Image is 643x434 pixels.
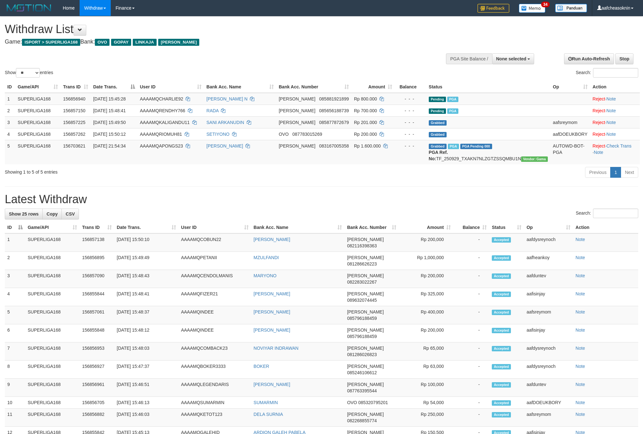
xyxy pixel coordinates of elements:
td: Rp 250,000 [399,409,453,427]
span: [PERSON_NAME] [347,273,384,278]
td: AAAAMQINDEE [179,324,251,342]
span: Copy 085246106612 to clipboard [347,370,377,375]
td: 6 [5,324,25,342]
td: SUPERLIGA168 [25,361,80,379]
b: PGA Ref. No: [429,150,448,161]
span: 156703621 [63,143,85,148]
td: SUPERLIGA168 [25,252,80,270]
td: Rp 325,000 [399,288,453,306]
span: Vendor URL: https://trx31.1velocity.biz [521,156,548,162]
a: RADA [207,108,219,113]
a: Note [576,364,585,369]
a: Show 25 rows [5,209,43,219]
span: Accepted [492,328,511,333]
a: Check Trans [606,143,632,148]
th: Amount: activate to sort column ascending [399,222,453,233]
a: Stop [615,53,633,64]
td: AUTOWD-BOT-PGA [550,140,590,164]
a: [PERSON_NAME] [207,143,243,148]
a: [PERSON_NAME] [254,309,290,314]
td: - [453,288,489,306]
label: Search: [576,209,638,218]
span: Copy 085796188459 to clipboard [347,316,377,321]
a: Note [606,120,616,125]
a: SANI ARKANUDIN [207,120,244,125]
span: [PERSON_NAME] [279,120,315,125]
span: ISPORT > SUPERLIGA168 [22,39,80,46]
span: Marked by aafheankoy [447,108,458,114]
span: OVO [279,132,289,137]
a: Reject [593,143,605,148]
span: Accepted [492,346,511,351]
td: 5 [5,306,25,324]
span: Rp 201.000 [354,120,377,125]
span: Accepted [492,273,511,279]
span: [DATE] 21:54:34 [93,143,126,148]
a: MZULFANDI [254,255,279,260]
td: AAAAMQINDEE [179,306,251,324]
a: DELA SURNIA [254,412,283,417]
th: ID: activate to sort column descending [5,222,25,233]
span: Marked by aafchhiseyha [448,144,459,149]
a: Note [576,237,585,242]
a: MARYONO [254,273,277,278]
td: · [590,105,640,116]
td: SUPERLIGA168 [15,140,61,164]
th: Op: activate to sort column ascending [550,81,590,93]
button: None selected [492,53,534,64]
span: [PERSON_NAME] [347,255,384,260]
td: AAAAMQFIZER21 [179,288,251,306]
span: Accepted [492,364,511,369]
td: AAAAMQCENDOLMANIS [179,270,251,288]
th: Game/API: activate to sort column ascending [25,222,80,233]
span: [PERSON_NAME] [158,39,199,46]
a: Note [606,108,616,113]
td: · · [590,140,640,164]
td: aafDOEUKBORY [550,128,590,140]
span: AAAAMQAPONGS23 [140,143,183,148]
th: Status [426,81,550,93]
a: Run Auto-Refresh [564,53,614,64]
span: [PERSON_NAME] [347,309,384,314]
span: AAAAMQRENDHY766 [140,108,185,113]
a: SUMARMIN [254,400,278,405]
th: ID [5,81,15,93]
span: Grabbed [429,120,447,126]
td: 1 [5,93,15,105]
td: 2 [5,252,25,270]
td: 3 [5,270,25,288]
a: Note [576,273,585,278]
span: Show 25 rows [9,211,39,217]
span: OVO [347,400,357,405]
td: aafdysreynoch [524,361,573,379]
span: Rp 1.600.000 [354,143,381,148]
a: Note [576,255,585,260]
td: [DATE] 15:46:13 [114,397,179,409]
span: [PERSON_NAME] [347,364,384,369]
td: SUPERLIGA168 [25,270,80,288]
span: CSV [66,211,75,217]
td: 4 [5,128,15,140]
span: Copy 082283022267 to clipboard [347,279,377,285]
span: 34 [541,2,550,7]
a: [PERSON_NAME] N [207,96,248,101]
span: PGA Pending [460,144,492,149]
span: Copy 081286626223 to clipboard [347,261,377,266]
td: AAAAMQKETOT123 [179,409,251,427]
td: - [453,252,489,270]
span: Accepted [492,400,511,406]
span: Accepted [492,382,511,388]
td: aafheankoy [524,252,573,270]
td: - [453,397,489,409]
a: BOKER [254,364,269,369]
td: [DATE] 15:50:10 [114,233,179,252]
th: Status: activate to sort column ascending [489,222,524,233]
td: Rp 200,000 [399,270,453,288]
h1: Withdraw List [5,23,422,36]
a: CSV [61,209,79,219]
span: Accepted [492,292,511,297]
td: · [590,116,640,128]
th: Date Trans.: activate to sort column descending [91,81,138,93]
td: Rp 1,000,000 [399,252,453,270]
th: Bank Acc. Number: activate to sort column ascending [276,81,351,93]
